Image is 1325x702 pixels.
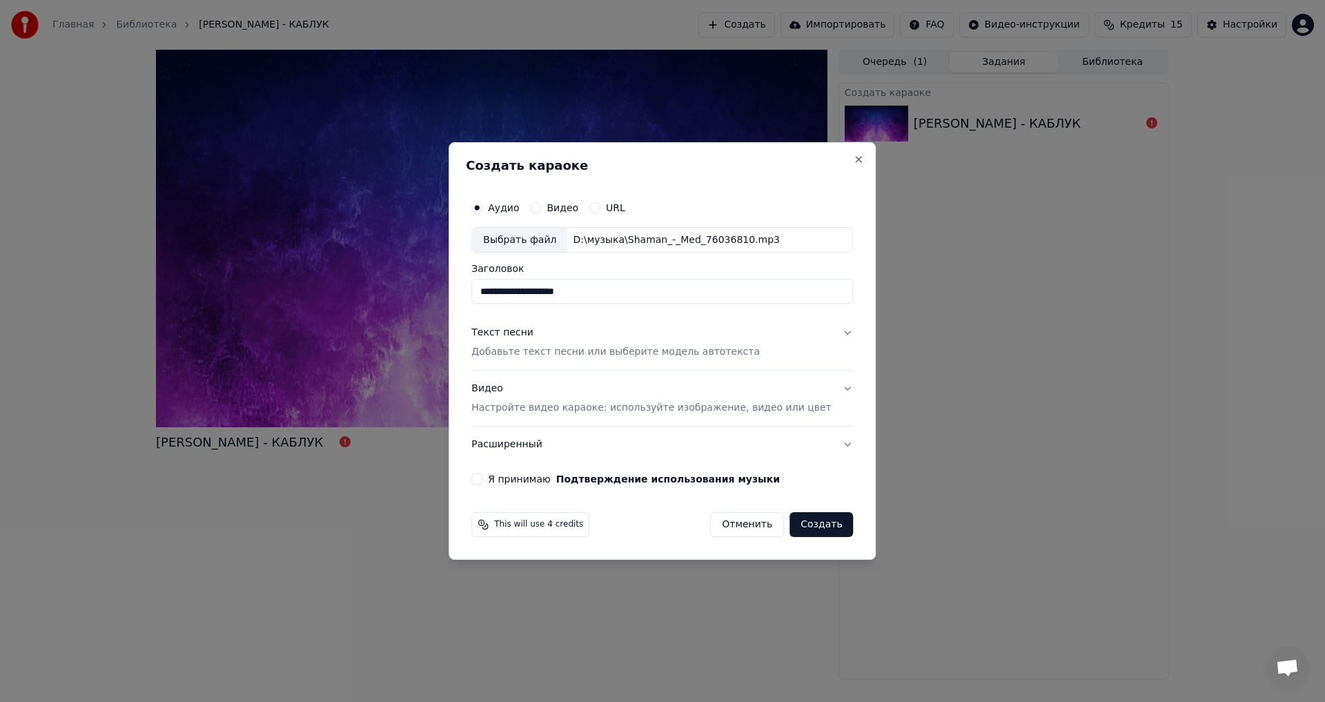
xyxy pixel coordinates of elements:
[556,474,780,484] button: Я принимаю
[466,159,858,172] h2: Создать караоке
[488,474,780,484] label: Я принимаю
[471,401,831,415] p: Настройте видео караоке: используйте изображение, видео или цвет
[471,427,853,462] button: Расширенный
[789,512,853,537] button: Создать
[471,326,533,340] div: Текст песни
[471,371,853,427] button: ВидеоНастройте видео караоке: используйте изображение, видео или цвет
[471,382,831,416] div: Видео
[567,233,785,247] div: D:\музыка\Shaman_-_Med_76036810.mp3
[471,346,760,360] p: Добавьте текст песни или выберите модель автотекста
[710,512,784,537] button: Отменить
[471,264,853,274] label: Заголовок
[547,203,578,213] label: Видео
[494,519,583,530] span: This will use 4 credits
[472,228,567,253] div: Выбрать файл
[488,203,519,213] label: Аудио
[606,203,625,213] label: URL
[471,315,853,371] button: Текст песниДобавьте текст песни или выберите модель автотекста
